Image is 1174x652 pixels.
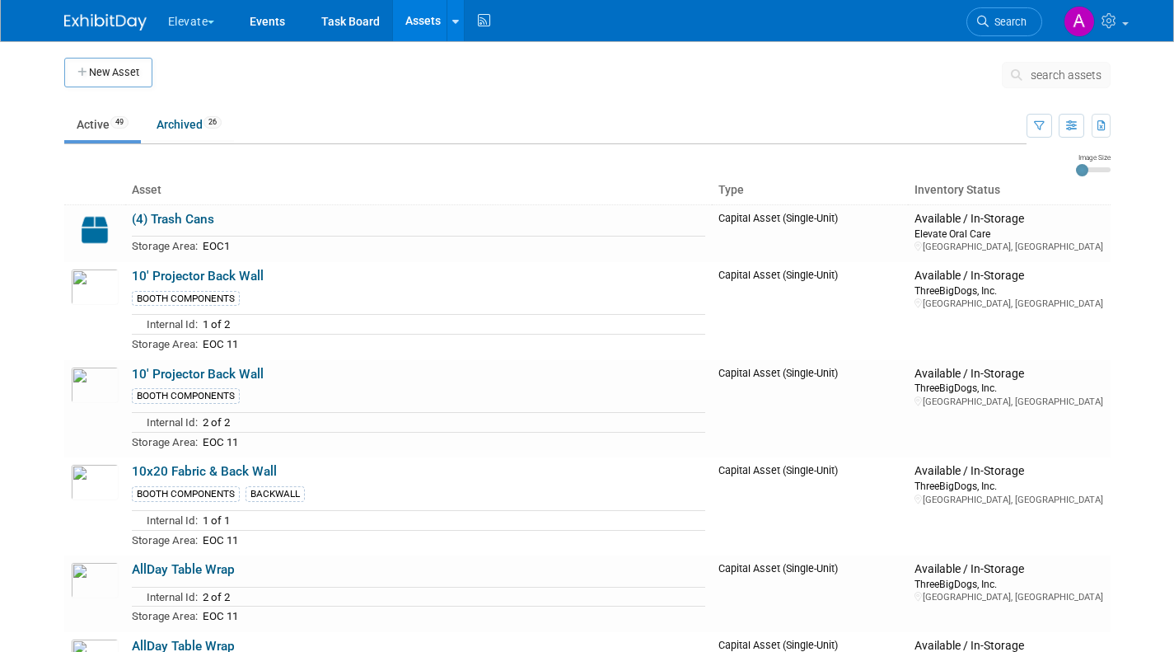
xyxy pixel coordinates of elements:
[132,269,264,284] a: 10' Projector Back Wall
[132,486,240,502] div: BOOTH COMPONENTS
[989,16,1027,28] span: Search
[198,530,705,549] td: EOC 11
[914,269,1103,284] div: Available / In-Storage
[914,298,1103,310] div: [GEOGRAPHIC_DATA], [GEOGRAPHIC_DATA]
[914,212,1103,227] div: Available / In-Storage
[198,607,705,626] td: EOC 11
[198,510,705,530] td: 1 of 1
[132,315,198,335] td: Internal Id:
[914,577,1103,591] div: ThreeBigDogs, Inc.
[712,204,909,262] td: Capital Asset (Single-Unit)
[712,556,909,632] td: Capital Asset (Single-Unit)
[712,176,909,204] th: Type
[246,486,305,502] div: BACKWALL
[125,176,712,204] th: Asset
[914,227,1103,241] div: Elevate Oral Care
[198,413,705,433] td: 2 of 2
[132,510,198,530] td: Internal Id:
[712,262,909,360] td: Capital Asset (Single-Unit)
[914,562,1103,577] div: Available / In-Storage
[132,413,198,433] td: Internal Id:
[914,381,1103,395] div: ThreeBigDogs, Inc.
[64,14,147,30] img: ExhibitDay
[712,360,909,458] td: Capital Asset (Single-Unit)
[914,367,1103,382] div: Available / In-Storage
[198,315,705,335] td: 1 of 2
[132,291,240,307] div: BOOTH COMPONENTS
[914,494,1103,506] div: [GEOGRAPHIC_DATA], [GEOGRAPHIC_DATA]
[198,432,705,451] td: EOC 11
[132,212,214,227] a: (4) Trash Cans
[966,7,1042,36] a: Search
[914,284,1103,298] div: ThreeBigDogs, Inc.
[198,587,705,607] td: 2 of 2
[64,109,141,140] a: Active49
[198,237,705,256] td: EOC1
[1031,68,1102,82] span: search assets
[712,457,909,556] td: Capital Asset (Single-Unit)
[1064,6,1095,37] img: Art Stewart
[110,116,129,129] span: 49
[132,436,198,448] span: Storage Area:
[132,240,198,252] span: Storage Area:
[914,241,1103,253] div: [GEOGRAPHIC_DATA], [GEOGRAPHIC_DATA]
[132,587,198,607] td: Internal Id:
[132,388,240,404] div: BOOTH COMPONENTS
[914,396,1103,408] div: [GEOGRAPHIC_DATA], [GEOGRAPHIC_DATA]
[914,591,1103,603] div: [GEOGRAPHIC_DATA], [GEOGRAPHIC_DATA]
[914,464,1103,479] div: Available / In-Storage
[64,58,152,87] button: New Asset
[1076,152,1111,162] div: Image Size
[203,116,222,129] span: 26
[132,534,198,546] span: Storage Area:
[914,479,1103,493] div: ThreeBigDogs, Inc.
[132,338,198,350] span: Storage Area:
[198,335,705,354] td: EOC 11
[71,212,119,248] img: Capital-Asset-Icon-2.png
[132,610,198,622] span: Storage Area:
[1002,62,1111,88] button: search assets
[132,367,264,382] a: 10' Projector Back Wall
[144,109,234,140] a: Archived26
[132,464,277,479] a: 10x20 Fabric & Back Wall
[132,562,235,577] a: AllDay Table Wrap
